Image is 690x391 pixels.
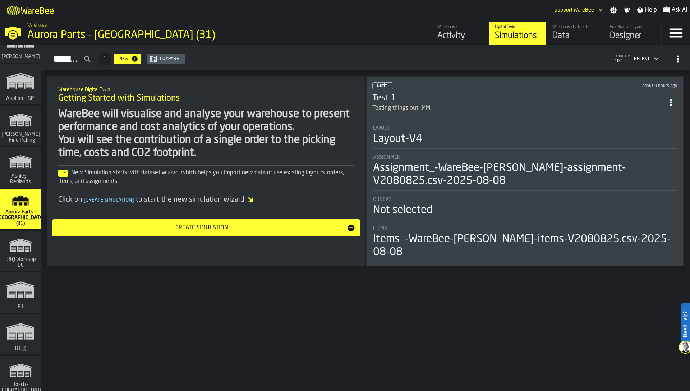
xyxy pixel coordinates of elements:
a: link-to-/wh/i/aa2e4adb-2cd5-4688-aa4a-ec82bcf75d46/simulations [0,189,41,231]
span: updated: [615,55,630,59]
div: Not selected [373,204,432,217]
label: button-toggle-Menu [662,22,690,45]
div: Aurora Parts - [GEOGRAPHIC_DATA] (31) [27,29,221,42]
div: ButtonLoadMore-Load More-Prev-First-Last [96,53,114,65]
div: Title [373,125,677,131]
div: Warehouse Layout [610,24,655,29]
h2: Sub Title [58,86,354,93]
div: Simulations [495,30,540,42]
div: Title [373,197,677,202]
a: link-to-/wh/i/aa2e4adb-2cd5-4688-aa4a-ec82bcf75d46/simulations [489,22,546,45]
div: Testing things out...MM [372,104,664,112]
a: link-to-/wh/i/15c7d959-c638-4b83-a22d-531b306f71a1/simulations [0,231,41,272]
div: Items_-WareBee-[PERSON_NAME]-items-V2080825.csv-2025-08-08 [373,233,677,259]
span: ] [132,198,134,203]
h2: button-Simulations [41,45,690,70]
span: Create Simulation [82,198,135,203]
div: Assignment_-WareBee-[PERSON_NAME]-assignment- V2080825.csv-2025-08-08 [373,162,677,188]
label: Need Help? [681,304,689,344]
a: link-to-/wh/i/aa2e4adb-2cd5-4688-aa4a-ec82bcf75d46/data [546,22,604,45]
span: [ [84,198,86,203]
span: Draft [377,84,387,88]
div: Title [373,226,677,231]
div: title-Getting Started with Simulations [52,82,360,108]
div: WareBee will visualise and analyse your warehouse to present performance and cost analytics of yo... [58,108,354,160]
div: stat-Layout [373,125,677,149]
div: DropdownMenuValue-Support WareBee [552,6,604,14]
div: Layout-V4 [373,133,422,146]
div: Click on to start the new simulation wizard. [58,195,354,205]
div: Digital Twin [495,24,540,29]
span: Ashley - Redlands [3,173,38,185]
a: link-to-/wh/i/48cbecf7-1ea2-4bc9-a439-03d5b66e1a58/simulations [0,106,41,147]
div: Compare [157,56,182,61]
button: button-Create Simulation [52,219,360,236]
span: B&Q Worksop DC [3,257,38,268]
div: New Simulation starts with dataset wizard, which helps you import new data or use existing layout... [58,169,354,186]
div: Data [552,30,598,42]
a: link-to-/wh/i/aa2e4adb-2cd5-4688-aa4a-ec82bcf75d46/feed/ [431,22,489,45]
div: Warehouse Datasets [552,24,598,29]
label: button-toggle-Settings [607,6,620,14]
span: 10:15 [615,59,630,64]
span: Orders [373,197,392,202]
div: ItemListCard-DashboardItemContainer [366,76,684,266]
span: Assignment [373,155,404,160]
a: link-to-/wh/i/5ada57a6-213f-41bf-87e1-f77a1f45be79/simulations [0,147,41,189]
div: DropdownMenuValue-4 [631,55,660,63]
div: stat-Items [373,226,677,259]
a: link-to-/wh/i/662479f8-72da-4751-a936-1d66c412adb4/simulations [0,64,41,106]
div: ItemListCard- [47,76,365,266]
span: Getting Started with Simulations [58,93,180,104]
h3: Test 1 [372,92,664,104]
span: Help [645,6,657,14]
a: link-to-/wh/i/aa2e4adb-2cd5-4688-aa4a-ec82bcf75d46/designer [604,22,661,45]
div: Updated: 16/08/2025, 00:48:32 Created: 08/08/2025, 03:23:48 [536,83,678,88]
span: Warehouse [27,23,47,28]
label: button-toggle-Help [634,6,660,14]
div: status-0 2 [372,82,393,89]
button: button-New [114,54,141,64]
div: Testing things out...MM [372,104,430,112]
div: stat-Assignment [373,155,677,191]
div: Title [373,155,677,160]
label: button-toggle-Notifications [620,6,633,14]
a: link-to-/wh/i/7fbc10d9-b2dc-45f2-a4e9-224a6966819c/simulations [0,314,41,356]
span: Items [373,226,387,231]
div: DropdownMenuValue-Support WareBee [555,7,594,13]
a: link-to-/wh/i/66cfe7f1-b068-440d-bdd2-203d3579941c/simulations [0,272,41,314]
span: 1 [103,56,106,61]
div: DropdownMenuValue-4 [634,56,650,61]
label: button-toggle-Ask AI [660,6,690,14]
span: Tip: [58,170,68,177]
div: Warehouse [437,24,483,29]
div: Create Simulation [57,224,347,232]
span: B1 (i) [14,346,28,351]
span: Layout [373,125,390,131]
div: New [116,56,131,61]
button: button-Compare [147,54,185,64]
section: card-SimulationDashboardCard-draft [372,118,677,260]
span: B1 [16,304,25,310]
div: stat-Orders [373,197,677,220]
div: Designer [610,30,655,42]
span: Ask AI [672,6,687,14]
div: Activity [437,30,483,42]
span: Applitec - SM [5,96,36,101]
